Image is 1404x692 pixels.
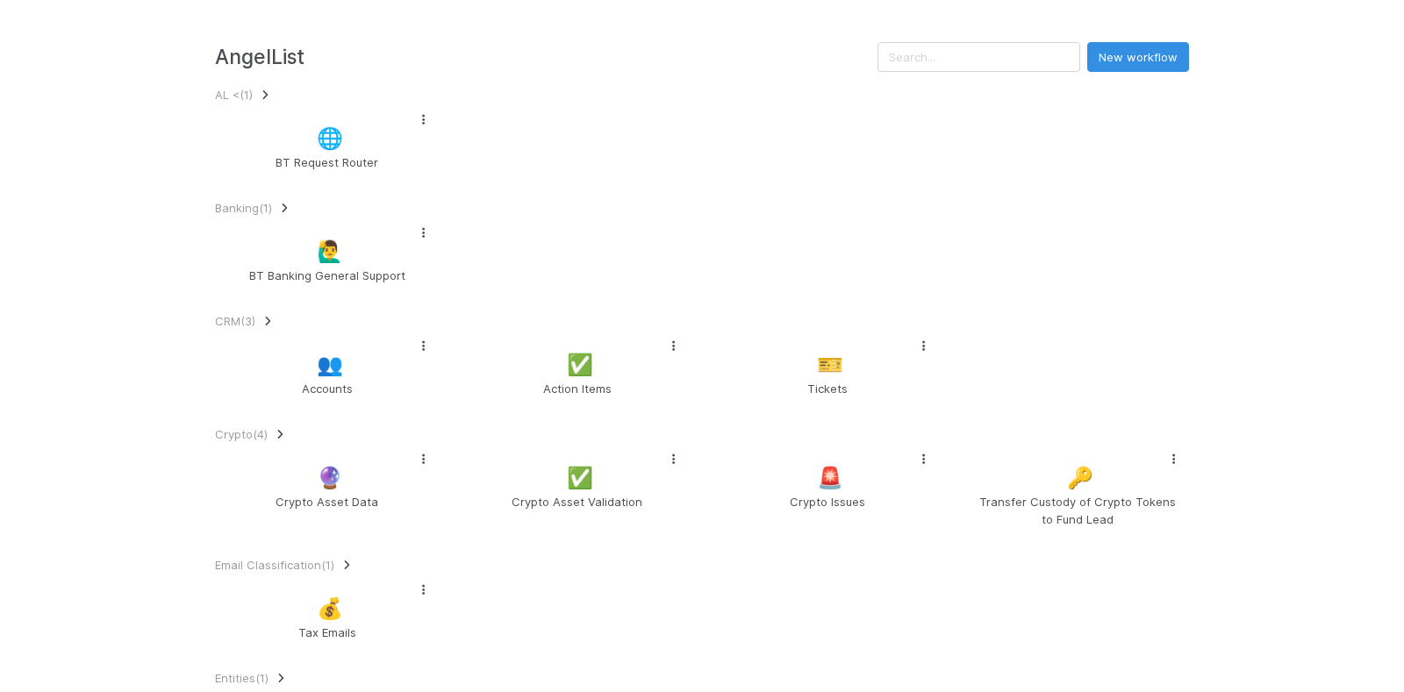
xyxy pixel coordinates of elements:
[877,42,1080,72] input: Search...
[317,127,343,150] span: 🌐
[472,380,682,397] span: Action Items
[215,103,439,178] a: 🌐BT Request Router
[215,443,439,517] a: 🔮Crypto Asset Data
[472,493,682,510] span: Crypto Asset Validation
[215,558,334,572] span: Email Classification ( 1 )
[722,493,932,510] span: Crypto Issues
[215,314,255,328] span: CRM ( 3 )
[465,330,689,404] a: ✅Action Items
[1087,42,1189,72] button: New workflow
[215,88,253,102] span: AL < ( 1 )
[222,493,432,510] span: Crypto Asset Data
[215,671,269,685] span: Entities ( 1 )
[817,353,843,376] span: 🎫
[215,574,439,648] a: 💰Tax Emails
[222,380,432,397] span: Accounts
[567,467,593,489] span: ✅
[465,443,689,517] a: ✅Crypto Asset Validation
[215,201,272,215] span: Banking ( 1 )
[215,330,439,404] a: 👥Accounts
[215,45,877,68] h3: AngelList
[222,153,432,171] span: BT Request Router
[222,267,432,284] span: BT Banking General Support
[972,493,1182,528] span: Transfer Custody of Crypto Tokens to Fund Lead
[215,427,268,441] span: Crypto ( 4 )
[1067,467,1093,489] span: 🔑
[317,467,343,489] span: 🔮
[215,217,439,291] a: 🙋‍♂️BT Banking General Support
[317,597,343,620] span: 💰
[222,624,432,641] span: Tax Emails
[715,443,939,517] a: 🚨Crypto Issues
[317,240,343,263] span: 🙋‍♂️
[817,467,843,489] span: 🚨
[317,353,343,376] span: 👥
[715,330,939,404] a: 🎫Tickets
[567,353,593,376] span: ✅
[965,443,1189,535] a: 🔑Transfer Custody of Crypto Tokens to Fund Lead
[722,380,932,397] span: Tickets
